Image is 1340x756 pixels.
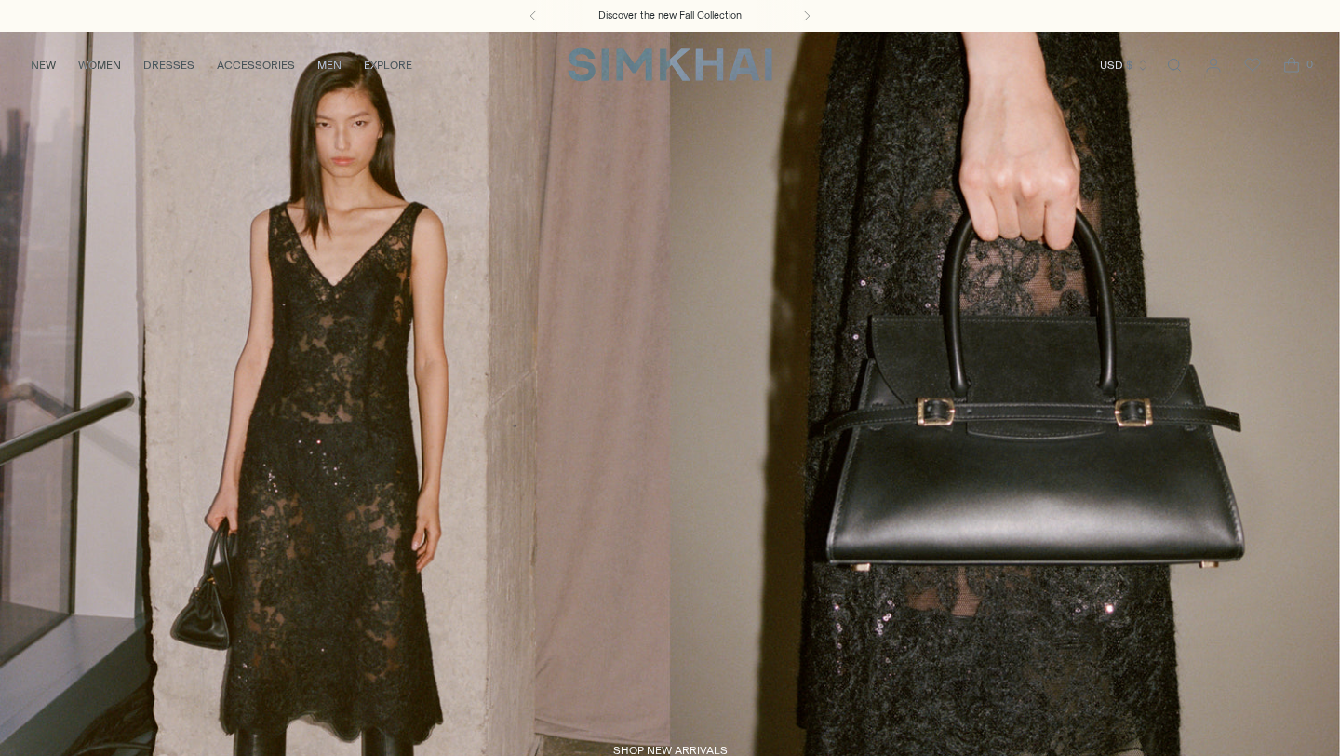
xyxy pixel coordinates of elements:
a: EXPLORE [364,45,412,86]
a: Open search modal [1156,47,1193,84]
button: USD $ [1100,45,1149,86]
a: Wishlist [1234,47,1271,84]
a: Open cart modal [1273,47,1310,84]
a: Discover the new Fall Collection [598,8,742,23]
a: DRESSES [143,45,194,86]
a: NEW [31,45,56,86]
a: ACCESSORIES [217,45,295,86]
a: MEN [317,45,342,86]
a: SIMKHAI [568,47,772,83]
a: Go to the account page [1195,47,1232,84]
span: 0 [1301,56,1318,73]
a: WOMEN [78,45,121,86]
